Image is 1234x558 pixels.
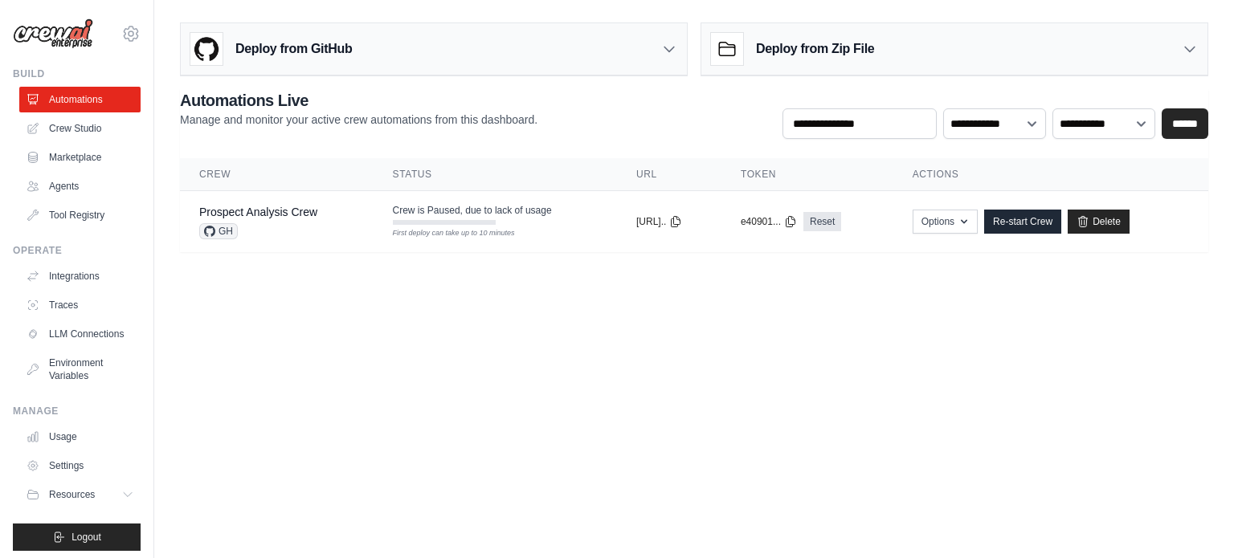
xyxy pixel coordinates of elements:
th: Token [721,158,893,191]
h3: Deploy from GitHub [235,39,352,59]
a: Reset [803,212,841,231]
th: URL [617,158,721,191]
a: Delete [1068,210,1130,234]
a: Prospect Analysis Crew [199,206,317,218]
a: Re-start Crew [984,210,1061,234]
th: Status [374,158,618,191]
a: Agents [19,173,141,199]
span: GH [199,223,238,239]
a: Automations [19,87,141,112]
button: Resources [19,482,141,507]
button: e40901... [741,215,797,228]
th: Crew [180,158,374,191]
div: Operate [13,244,141,257]
div: Manage [13,405,141,417]
img: Logo [13,18,93,49]
span: Crew is Paused, due to lack of usage [393,204,552,217]
h3: Deploy from Zip File [756,39,874,59]
a: Settings [19,453,141,479]
div: Build [13,67,141,80]
a: Marketplace [19,145,141,170]
span: Logout [72,531,101,544]
button: Logout [13,523,141,551]
div: First deploy can take up to 10 minutes [393,228,496,239]
a: Tool Registry [19,202,141,228]
button: Options [913,210,978,234]
p: Manage and monitor your active crew automations from this dashboard. [180,112,537,128]
a: Usage [19,424,141,450]
a: LLM Connections [19,321,141,347]
h2: Automations Live [180,89,537,112]
a: Crew Studio [19,116,141,141]
span: Resources [49,488,95,501]
a: Traces [19,292,141,318]
img: GitHub Logo [190,33,223,65]
a: Integrations [19,263,141,289]
a: Environment Variables [19,350,141,389]
th: Actions [893,158,1208,191]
